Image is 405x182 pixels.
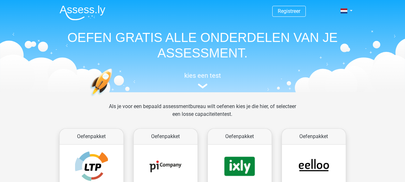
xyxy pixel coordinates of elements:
div: Als je voor een bepaald assessmentbureau wilt oefenen kies je die hier, of selecteer een losse ca... [104,103,301,126]
img: oefenen [90,68,137,127]
img: Assessly [60,5,105,20]
a: kies een test [54,72,351,89]
a: Registreer [278,8,300,14]
h5: kies een test [54,72,351,79]
img: assessment [198,84,207,88]
h1: OEFEN GRATIS ALLE ONDERDELEN VAN JE ASSESSMENT. [54,30,351,61]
